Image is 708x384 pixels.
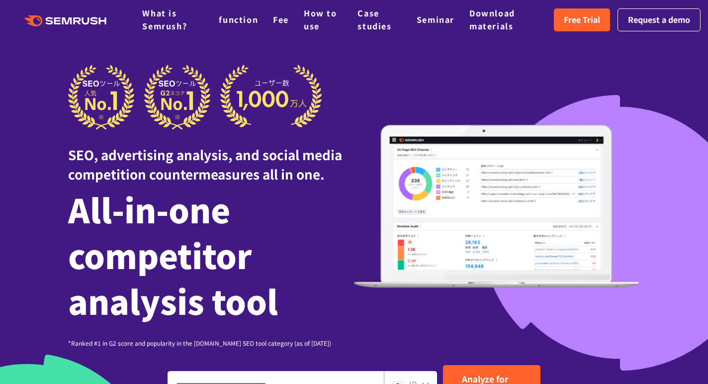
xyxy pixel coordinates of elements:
font: *Ranked #1 in G2 score and popularity in the [DOMAIN_NAME] SEO tool category (as of [DATE]) [68,339,331,347]
font: Free Trial [564,13,600,25]
font: Request a demo [628,13,690,25]
a: How to use [304,7,337,32]
a: Fee [273,13,289,25]
a: Download materials [469,7,515,32]
a: What is Semrush? [142,7,187,32]
a: Free Trial [554,8,610,31]
a: Request a demo [618,8,701,31]
font: SEO, advertising analysis, and social media competition countermeasures all in one. [68,145,342,183]
a: function [219,13,258,25]
a: Case studies [357,7,391,32]
font: All-in-one [68,185,230,233]
font: competitor analysis tool [68,231,278,324]
a: Seminar [417,13,454,25]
